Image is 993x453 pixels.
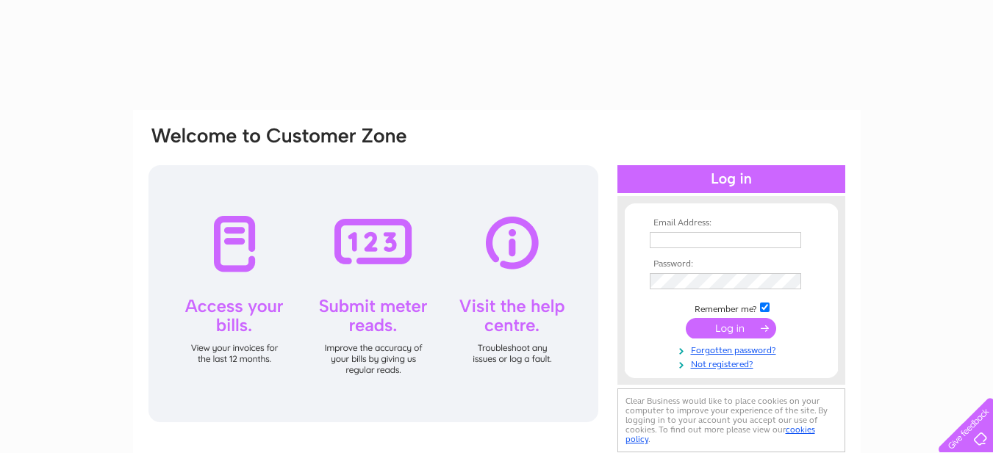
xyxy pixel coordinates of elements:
th: Email Address: [646,218,817,228]
td: Remember me? [646,300,817,315]
div: Clear Business would like to place cookies on your computer to improve your experience of the sit... [617,388,845,452]
a: Forgotten password? [650,342,817,356]
a: Not registered? [650,356,817,370]
a: cookies policy [625,424,815,444]
input: Submit [686,318,776,338]
th: Password: [646,259,817,269]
